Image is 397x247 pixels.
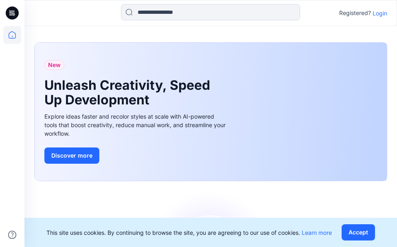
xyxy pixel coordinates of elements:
[44,78,215,107] h1: Unleash Creativity, Speed Up Development
[44,147,99,164] button: Discover more
[48,60,61,70] span: New
[46,228,332,237] p: This site uses cookies. By continuing to browse the site, you are agreeing to our use of cookies.
[44,147,228,164] a: Discover more
[342,224,375,240] button: Accept
[44,112,228,138] div: Explore ideas faster and recolor styles at scale with AI-powered tools that boost creativity, red...
[373,9,387,17] p: Login
[302,229,332,236] a: Learn more
[339,8,371,18] p: Registered?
